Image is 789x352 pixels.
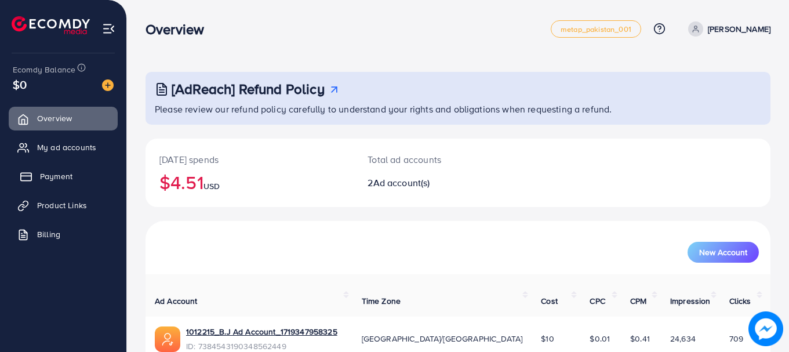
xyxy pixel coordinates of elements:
[729,333,743,344] span: 709
[590,333,610,344] span: $0.01
[670,333,696,344] span: 24,634
[368,177,496,188] h2: 2
[708,22,770,36] p: [PERSON_NAME]
[729,295,751,307] span: Clicks
[561,26,631,33] span: metap_pakistan_001
[630,333,650,344] span: $0.41
[362,333,523,344] span: [GEOGRAPHIC_DATA]/[GEOGRAPHIC_DATA]
[683,21,770,37] a: [PERSON_NAME]
[9,223,118,246] a: Billing
[37,113,72,124] span: Overview
[159,153,340,166] p: [DATE] spends
[172,81,325,97] h3: [AdReach] Refund Policy
[551,20,641,38] a: metap_pakistan_001
[155,102,763,116] p: Please review our refund policy carefully to understand your rights and obligations when requesti...
[186,326,337,338] a: 1012215_B.J Ad Account_1719347958325
[590,295,605,307] span: CPC
[37,141,96,153] span: My ad accounts
[155,295,198,307] span: Ad Account
[748,311,783,346] img: image
[102,79,114,91] img: image
[630,295,646,307] span: CPM
[541,333,554,344] span: $10
[699,248,747,256] span: New Account
[13,64,75,75] span: Ecomdy Balance
[9,136,118,159] a: My ad accounts
[13,76,27,93] span: $0
[186,340,337,352] span: ID: 7384543190348562449
[37,199,87,211] span: Product Links
[373,176,430,189] span: Ad account(s)
[146,21,213,38] h3: Overview
[541,295,558,307] span: Cost
[159,171,340,193] h2: $4.51
[12,16,90,34] img: logo
[368,153,496,166] p: Total ad accounts
[362,295,401,307] span: Time Zone
[9,194,118,217] a: Product Links
[203,180,220,192] span: USD
[155,326,180,352] img: ic-ads-acc.e4c84228.svg
[40,170,72,182] span: Payment
[670,295,711,307] span: Impression
[102,22,115,35] img: menu
[9,107,118,130] a: Overview
[9,165,118,188] a: Payment
[688,242,759,263] button: New Account
[37,228,60,240] span: Billing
